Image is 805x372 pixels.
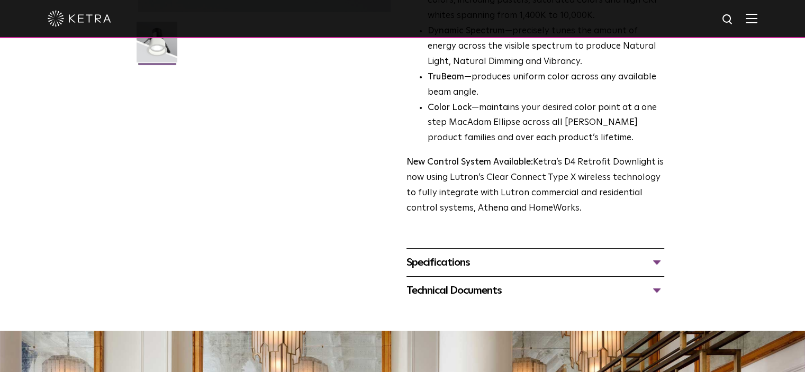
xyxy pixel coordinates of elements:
strong: New Control System Available: [406,158,533,167]
img: ketra-logo-2019-white [48,11,111,26]
strong: Color Lock [428,103,472,112]
li: —precisely tunes the amount of energy across the visible spectrum to produce Natural Light, Natur... [428,24,664,70]
li: —produces uniform color across any available beam angle. [428,70,664,101]
img: D4R Retrofit Downlight [137,22,177,70]
li: —maintains your desired color point at a one step MacAdam Ellipse across all [PERSON_NAME] produc... [428,101,664,147]
div: Specifications [406,254,664,271]
div: Technical Documents [406,282,664,299]
img: Hamburger%20Nav.svg [746,13,757,23]
p: Ketra’s D4 Retrofit Downlight is now using Lutron’s Clear Connect Type X wireless technology to f... [406,155,664,216]
img: search icon [721,13,735,26]
strong: TruBeam [428,72,464,81]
